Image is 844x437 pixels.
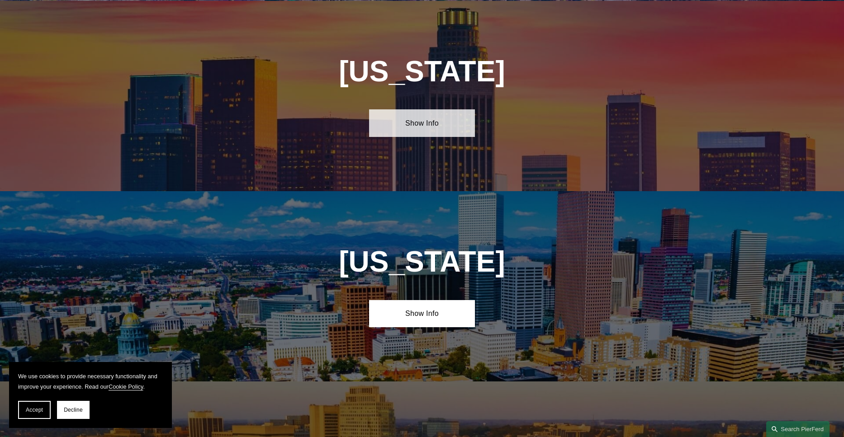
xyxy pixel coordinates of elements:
h1: [US_STATE] [290,245,554,278]
span: Accept [26,407,43,413]
section: Cookie banner [9,362,172,428]
a: Show Info [369,109,474,136]
h1: [US_STATE] [290,55,554,88]
a: Search this site [766,421,830,437]
button: Accept [18,401,51,419]
p: We use cookies to provide necessary functionality and improve your experience. Read our . [18,371,163,392]
span: Decline [64,407,83,413]
button: Decline [57,401,90,419]
a: Cookie Policy [109,383,143,390]
a: Show Info [369,300,474,327]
